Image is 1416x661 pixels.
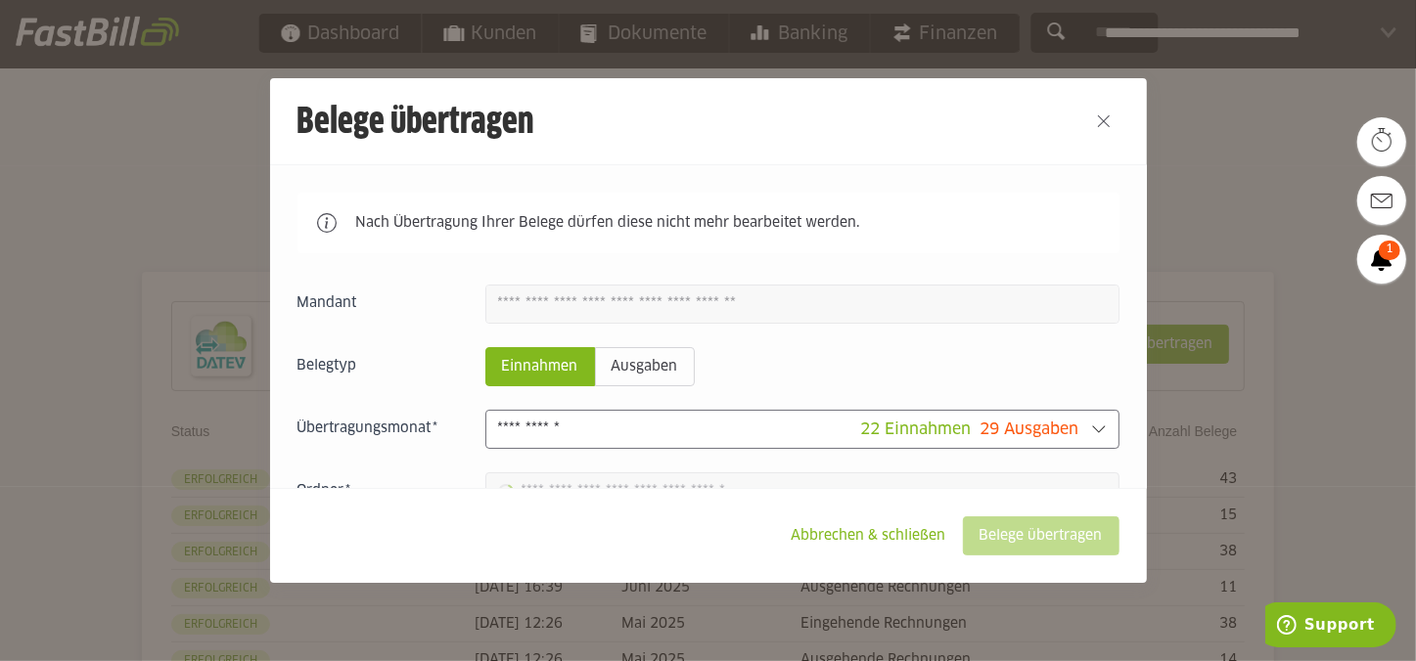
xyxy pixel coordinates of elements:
iframe: Öffnet ein Widget, in dem Sie weitere Informationen finden [1265,602,1396,651]
span: 22 Einnahmen [861,421,972,437]
sl-button: Belege übertragen [963,516,1119,555]
sl-radio-button: Ausgaben [595,347,695,386]
a: 1 [1357,235,1406,284]
span: 1 [1379,241,1400,260]
sl-button: Abbrechen & schließen [775,516,963,555]
span: 29 Ausgaben [981,421,1079,437]
sl-radio-button: Einnahmen [485,347,595,386]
